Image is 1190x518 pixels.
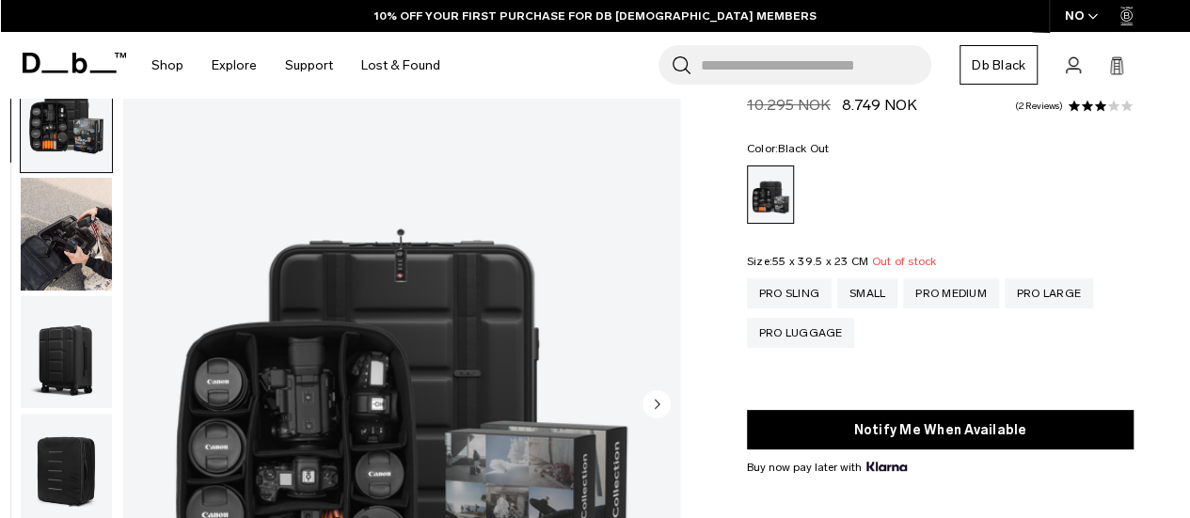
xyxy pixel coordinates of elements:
[212,32,257,99] a: Explore
[1005,278,1093,308] a: Pro Large
[747,96,831,114] s: 10.295 NOK
[643,389,671,421] button: Next slide
[21,178,112,290] img: Photo Pro Luggage Bundle Black Out
[151,32,183,99] a: Shop
[21,296,112,409] img: Photo Pro Luggage Bundle Black Out
[20,295,113,410] button: Photo Pro Luggage Bundle Black Out
[20,177,113,291] button: Photo Pro Luggage Bundle Black Out
[842,96,917,114] span: 8.749 NOK
[374,8,817,24] a: 10% OFF YOUR FIRST PURCHASE FOR DB [DEMOGRAPHIC_DATA] MEMBERS
[20,58,113,173] button: Photo Pro Luggage Bundle Black Out
[772,255,868,268] span: 55 x 39.5 x 23 CM
[866,462,907,471] img: {"height" => 20, "alt" => "Klarna"}
[960,45,1038,85] a: Db Black
[747,143,830,154] legend: Color:
[285,32,333,99] a: Support
[747,410,1134,449] button: Notify Me When Available
[21,59,112,172] img: Photo Pro Luggage Bundle Black Out
[137,32,454,99] nav: Main Navigation
[871,255,936,268] span: Out of stock
[747,278,832,308] a: Pro Sling
[903,278,999,308] a: Pro Medium
[778,142,829,155] span: Black Out
[747,318,855,348] a: Pro Luggage
[361,32,440,99] a: Lost & Found
[837,278,897,308] a: Small
[747,459,907,476] span: Buy now pay later with
[1015,102,1063,111] a: 2 reviews
[747,256,937,267] legend: Size:
[747,165,794,224] a: Black Out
